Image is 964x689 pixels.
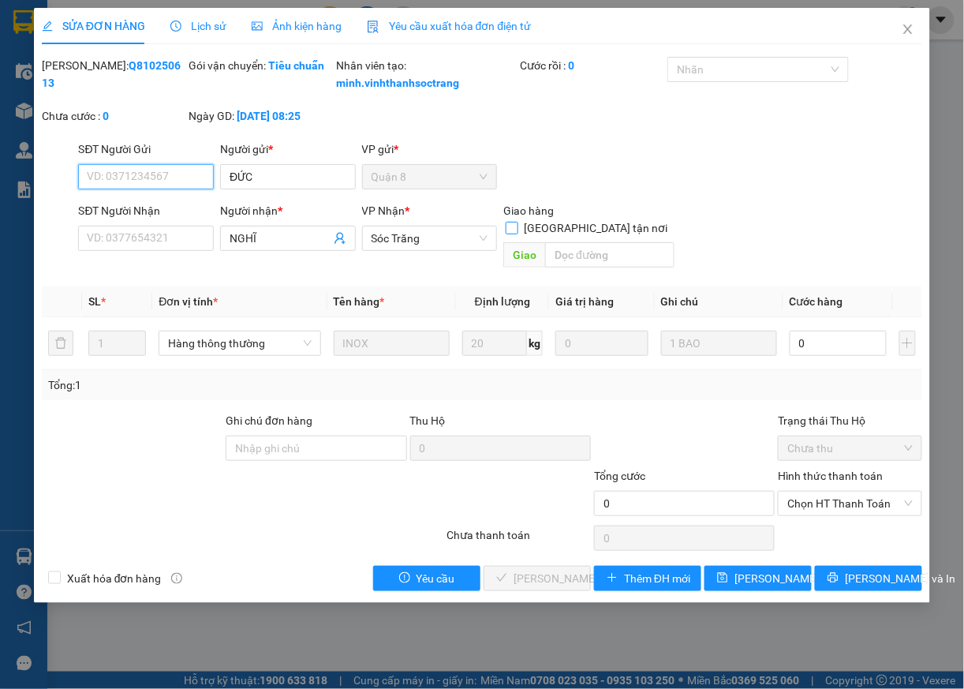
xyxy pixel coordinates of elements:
[399,572,410,585] span: exclamation-circle
[269,59,325,72] b: Tiêu chuẩn
[503,242,545,268] span: Giao
[42,107,186,125] div: Chưa cước :
[336,77,459,89] b: minh.vinhthanhsoctrang
[88,295,101,308] span: SL
[828,572,839,585] span: printer
[417,570,455,587] span: Yêu cầu
[220,140,356,158] div: Người gửi
[790,295,843,308] span: Cước hàng
[168,331,311,355] span: Hàng thông thường
[237,110,301,122] b: [DATE] 08:25
[518,219,674,237] span: [GEOGRAPHIC_DATA] tận nơi
[189,107,334,125] div: Ngày GD:
[787,436,913,460] span: Chưa thu
[787,492,913,515] span: Chọn HT Thanh Toán
[336,57,517,92] div: Nhân viên tạo:
[189,57,334,74] div: Gói vận chuyển:
[372,227,488,250] span: Sóc Trăng
[624,570,690,587] span: Thêm ĐH mới
[778,412,922,429] div: Trạng thái Thu Hộ
[410,414,446,427] span: Thu Hộ
[607,572,618,585] span: plus
[103,110,109,122] b: 0
[545,242,674,268] input: Dọc đường
[899,331,917,356] button: plus
[42,57,186,92] div: [PERSON_NAME]:
[367,20,532,32] span: Yêu cầu xuất hóa đơn điện tử
[373,566,480,591] button: exclamation-circleYêu cầu
[226,436,406,461] input: Ghi chú đơn hàng
[367,21,379,33] img: icon
[594,470,645,482] span: Tổng cước
[503,204,554,217] span: Giao hàng
[252,20,342,32] span: Ảnh kiện hàng
[362,140,498,158] div: VP gửi
[252,21,263,32] span: picture
[42,21,53,32] span: edit
[555,295,614,308] span: Giá trị hàng
[171,573,182,584] span: info-circle
[42,20,145,32] span: SỬA ĐƠN HÀNG
[555,331,648,356] input: 0
[362,204,405,217] span: VP Nhận
[334,232,346,245] span: user-add
[655,286,783,317] th: Ghi chú
[334,331,450,356] input: VD: Bàn, Ghế
[661,331,777,356] input: Ghi Chú
[886,8,930,52] button: Close
[48,376,374,394] div: Tổng: 1
[475,295,530,308] span: Định lượng
[445,526,592,554] div: Chưa thanh toán
[569,59,575,72] b: 0
[902,23,914,36] span: close
[594,566,701,591] button: plusThêm ĐH mới
[734,570,861,587] span: [PERSON_NAME] thay đổi
[815,566,922,591] button: printer[PERSON_NAME] và In
[845,570,955,587] span: [PERSON_NAME] và In
[527,331,543,356] span: kg
[521,57,665,74] div: Cước rồi :
[170,21,181,32] span: clock-circle
[334,295,385,308] span: Tên hàng
[78,202,214,219] div: SĐT Người Nhận
[372,165,488,189] span: Quận 8
[778,470,883,482] label: Hình thức thanh toán
[61,570,168,587] span: Xuất hóa đơn hàng
[78,140,214,158] div: SĐT Người Gửi
[170,20,226,32] span: Lịch sử
[226,414,312,427] label: Ghi chú đơn hàng
[484,566,591,591] button: check[PERSON_NAME] và Giao hàng
[717,572,728,585] span: save
[220,202,356,219] div: Người nhận
[159,295,218,308] span: Đơn vị tính
[48,331,73,356] button: delete
[704,566,812,591] button: save[PERSON_NAME] thay đổi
